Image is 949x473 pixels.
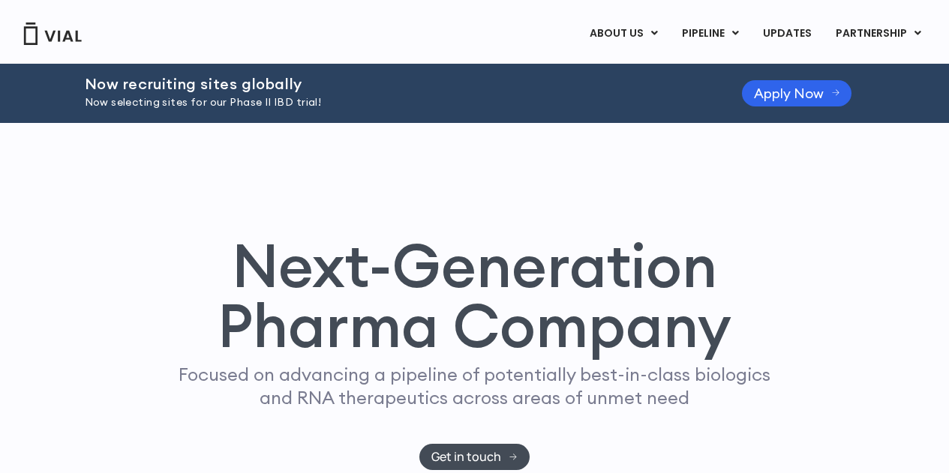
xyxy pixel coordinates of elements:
span: Get in touch [431,451,501,463]
h1: Next-Generation Pharma Company [150,235,800,355]
a: ABOUT USMenu Toggle [578,21,669,46]
img: Vial Logo [23,22,83,45]
h2: Now recruiting sites globally [85,76,704,92]
span: Apply Now [754,88,824,99]
a: Apply Now [742,80,852,106]
a: PIPELINEMenu Toggle [670,21,750,46]
a: PARTNERSHIPMenu Toggle [824,21,933,46]
a: UPDATES [751,21,823,46]
p: Focused on advancing a pipeline of potentially best-in-class biologics and RNA therapeutics acros... [173,363,777,409]
a: Get in touch [419,444,530,470]
p: Now selecting sites for our Phase II IBD trial! [85,94,704,111]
